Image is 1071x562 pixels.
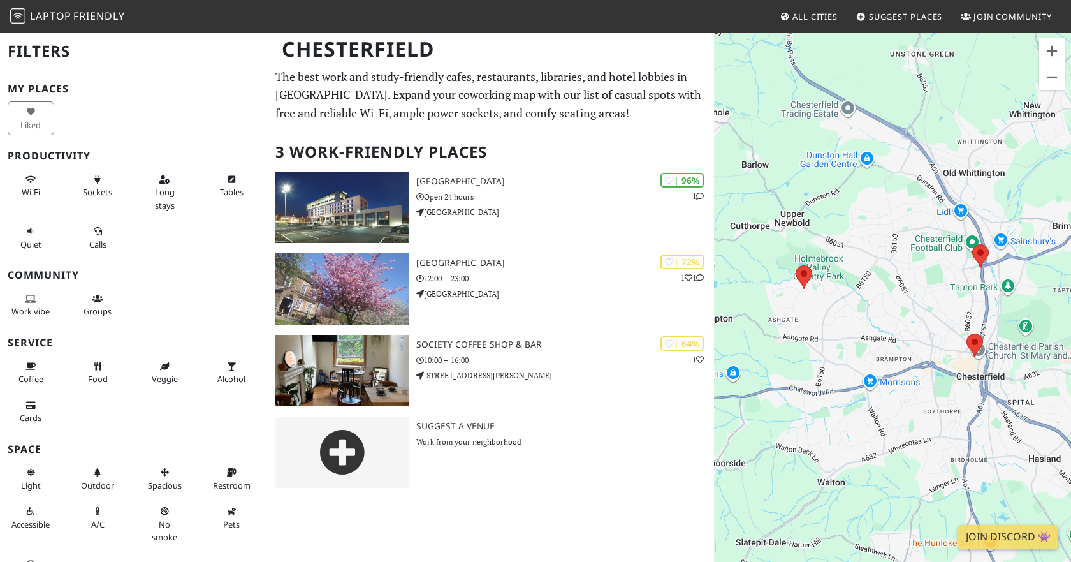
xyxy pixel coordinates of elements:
[8,269,260,281] h3: Community
[792,11,838,22] span: All Cities
[208,462,255,496] button: Restroom
[1039,38,1065,64] button: Zoom in
[75,356,121,390] button: Food
[851,5,948,28] a: Suggest Places
[20,239,41,250] span: Quiet
[268,253,714,325] a: Holme Hall Inn | 72% 11 [GEOGRAPHIC_DATA] 12:00 – 23:00 [GEOGRAPHIC_DATA]
[75,221,121,255] button: Calls
[416,258,714,269] h3: [GEOGRAPHIC_DATA]
[75,169,121,203] button: Sockets
[416,421,714,432] h3: Suggest a Venue
[8,337,260,349] h3: Service
[148,480,182,491] span: Spacious
[692,190,704,202] p: 1
[1039,64,1065,90] button: Zoom out
[275,253,409,325] img: Holme Hall Inn
[958,525,1058,549] a: Join Discord 👾
[8,501,54,535] button: Accessible
[11,519,50,530] span: Accessible
[416,436,714,448] p: Work from your neighborhood
[416,191,714,203] p: Open 24 hours
[152,519,177,543] span: Smoke free
[142,462,188,496] button: Spacious
[142,169,188,216] button: Long stays
[91,519,105,530] span: Air conditioned
[268,417,714,488] a: Suggest a Venue Work from your neighborhood
[775,5,843,28] a: All Cities
[416,272,714,285] p: 12:00 – 23:00
[660,255,704,269] div: | 72%
[416,354,714,366] p: 10:00 – 16:00
[8,169,54,203] button: Wi-Fi
[956,5,1057,28] a: Join Community
[10,6,125,28] a: LaptopFriendly LaptopFriendly
[8,32,260,71] h2: Filters
[268,335,714,406] a: Society Coffee Shop & Bar | 64% 1 Society Coffee Shop & Bar 10:00 – 16:00 [STREET_ADDRESS][PERSON...
[75,462,121,496] button: Outdoor
[18,373,43,385] span: Coffee
[89,239,106,250] span: Video/audio calls
[75,501,121,535] button: A/C
[88,373,108,385] span: Food
[268,172,714,243] a: Casa Hotel | 96% 1 [GEOGRAPHIC_DATA] Open 24 hours [GEOGRAPHIC_DATA]
[660,173,704,188] div: | 96%
[208,356,255,390] button: Alcohol
[275,133,706,172] h2: 3 Work-Friendly Places
[142,501,188,547] button: No smoke
[220,186,244,198] span: Work-friendly tables
[8,462,54,496] button: Light
[75,288,121,322] button: Groups
[73,9,124,23] span: Friendly
[8,395,54,429] button: Cards
[152,373,178,385] span: Veggie
[275,417,409,488] img: gray-place-d2bdb4477600e061c01bd816cc0f2ef0cfcb1ca9e3ad78868dd16fb2af073a21.png
[208,501,255,535] button: Pets
[8,443,260,455] h3: Space
[142,356,188,390] button: Veggie
[275,172,409,243] img: Casa Hotel
[416,339,714,350] h3: Society Coffee Shop & Bar
[84,306,112,317] span: Group tables
[8,288,54,322] button: Work vibe
[223,519,240,530] span: Pet friendly
[22,186,40,198] span: Stable Wi-Fi
[416,288,714,300] p: [GEOGRAPHIC_DATA]
[21,480,41,491] span: Natural light
[155,186,175,211] span: Long stays
[416,206,714,218] p: [GEOGRAPHIC_DATA]
[217,373,245,385] span: Alcohol
[8,221,54,255] button: Quiet
[208,169,255,203] button: Tables
[660,336,704,351] div: | 64%
[692,353,704,366] p: 1
[681,272,704,284] p: 1 1
[416,369,714,381] p: [STREET_ADDRESS][PERSON_NAME]
[20,412,41,424] span: Credit cards
[275,335,409,406] img: Society Coffee Shop & Bar
[213,480,251,491] span: Restroom
[275,68,706,122] p: The best work and study-friendly cafes, restaurants, libraries, and hotel lobbies in [GEOGRAPHIC_...
[10,8,25,24] img: LaptopFriendly
[272,32,711,67] h1: Chesterfield
[869,11,943,22] span: Suggest Places
[81,480,114,491] span: Outdoor area
[83,186,112,198] span: Power sockets
[11,306,50,317] span: People working
[8,150,260,162] h3: Productivity
[8,356,54,390] button: Coffee
[973,11,1052,22] span: Join Community
[8,83,260,95] h3: My Places
[416,176,714,187] h3: [GEOGRAPHIC_DATA]
[30,9,71,23] span: Laptop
